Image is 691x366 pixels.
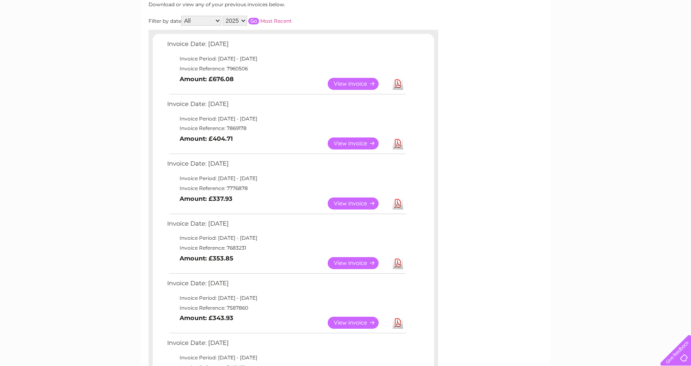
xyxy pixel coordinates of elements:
[165,303,407,313] td: Invoice Reference: 7587860
[165,353,407,363] td: Invoice Period: [DATE] - [DATE]
[328,137,389,149] a: View
[535,4,592,14] a: 0333 014 3131
[149,2,366,7] div: Download or view any of your previous invoices below.
[328,257,389,269] a: View
[165,337,407,353] td: Invoice Date: [DATE]
[165,99,407,114] td: Invoice Date: [DATE]
[180,314,233,322] b: Amount: £343.93
[165,39,407,54] td: Invoice Date: [DATE]
[165,233,407,243] td: Invoice Period: [DATE] - [DATE]
[393,197,403,209] a: Download
[165,243,407,253] td: Invoice Reference: 7683231
[180,195,233,202] b: Amount: £337.93
[180,75,234,83] b: Amount: £676.08
[165,54,407,64] td: Invoice Period: [DATE] - [DATE]
[328,317,389,329] a: View
[180,135,233,142] b: Amount: £404.71
[151,5,542,40] div: Clear Business is a trading name of Verastar Limited (registered in [GEOGRAPHIC_DATA] No. 3667643...
[664,35,683,41] a: Log out
[636,35,656,41] a: Contact
[566,35,584,41] a: Energy
[393,257,403,269] a: Download
[180,255,233,262] b: Amount: £353.85
[165,158,407,173] td: Invoice Date: [DATE]
[165,218,407,234] td: Invoice Date: [DATE]
[165,293,407,303] td: Invoice Period: [DATE] - [DATE]
[393,317,403,329] a: Download
[619,35,631,41] a: Blog
[260,18,292,24] a: Most Recent
[545,35,561,41] a: Water
[165,173,407,183] td: Invoice Period: [DATE] - [DATE]
[165,183,407,193] td: Invoice Reference: 7776878
[165,278,407,293] td: Invoice Date: [DATE]
[589,35,614,41] a: Telecoms
[393,78,403,90] a: Download
[165,123,407,133] td: Invoice Reference: 7869178
[328,197,389,209] a: View
[393,137,403,149] a: Download
[165,114,407,124] td: Invoice Period: [DATE] - [DATE]
[165,64,407,74] td: Invoice Reference: 7960506
[24,22,66,47] img: logo.png
[328,78,389,90] a: View
[149,16,366,26] div: Filter by date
